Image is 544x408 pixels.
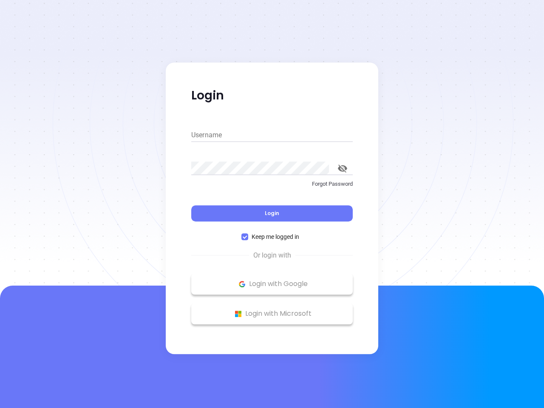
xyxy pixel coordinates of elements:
p: Forgot Password [191,180,353,188]
img: Microsoft Logo [233,309,244,319]
p: Login [191,88,353,103]
span: Keep me logged in [248,232,303,241]
button: Login [191,205,353,221]
a: Forgot Password [191,180,353,195]
button: toggle password visibility [332,158,353,178]
p: Login with Google [195,278,348,290]
span: Or login with [249,250,295,261]
button: Google Logo Login with Google [191,273,353,295]
p: Login with Microsoft [195,307,348,320]
span: Login [265,210,279,217]
img: Google Logo [237,279,247,289]
button: Microsoft Logo Login with Microsoft [191,303,353,324]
